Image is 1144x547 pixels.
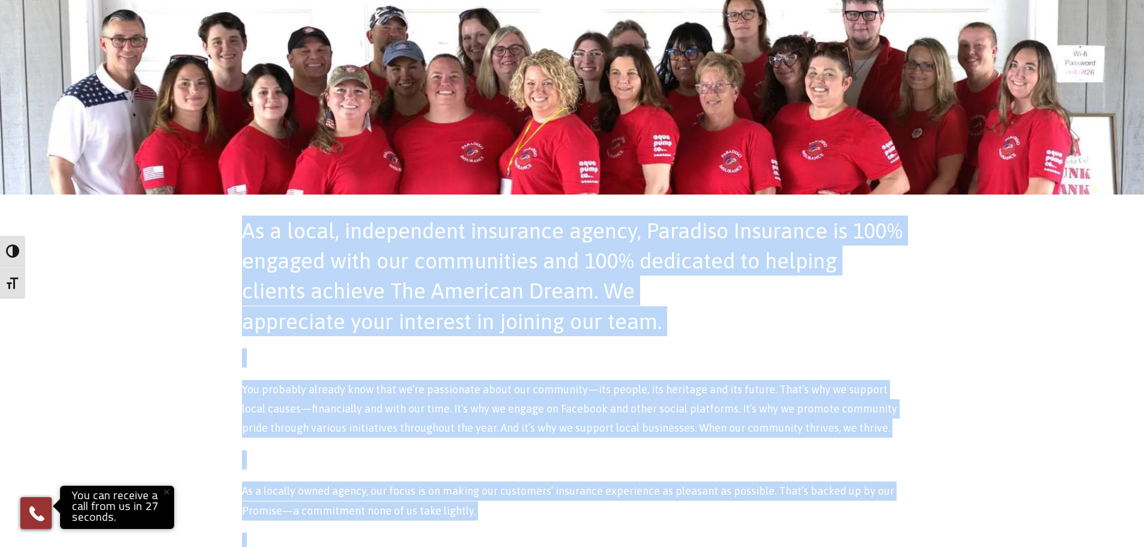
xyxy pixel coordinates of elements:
img: Phone icon [27,504,46,523]
button: Close [153,479,180,505]
p: You can receive a call from us in 27 seconds. [63,489,171,526]
p: You probably already know that we’re passionate about our community—its people, its heritage and ... [242,380,903,438]
p: As a locally owned agency, our focus is on making our customers’ insurance experience as pleasant... [242,482,903,521]
h2: As a local, independent insurance agency, Paradiso Insurance is 100% engaged with our communities... [242,216,903,337]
